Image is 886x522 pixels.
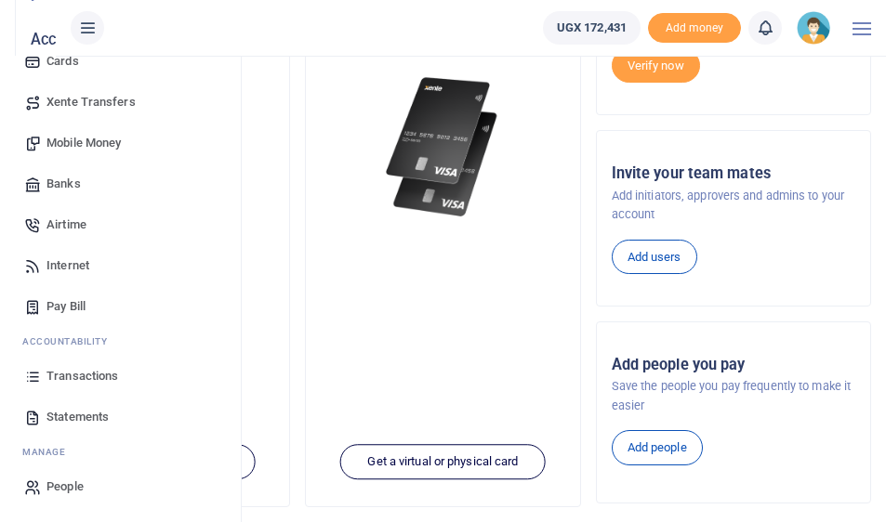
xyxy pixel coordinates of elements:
[15,163,226,204] a: Banks
[612,430,703,465] a: Add people
[46,134,121,152] span: Mobile Money
[612,187,855,225] p: Add initiators, approvers and admins to your account
[32,445,66,459] span: anage
[543,11,641,45] a: UGX 172,431
[15,82,226,123] a: Xente Transfers
[36,334,107,348] span: countability
[648,13,741,44] li: Toup your wallet
[612,240,697,275] a: Add users
[15,397,226,437] a: Statements
[46,477,84,496] span: People
[46,367,118,385] span: Transactions
[15,204,226,245] a: Airtime
[797,11,830,45] img: profile-user
[15,466,226,507] a: People
[15,437,226,466] li: M
[382,69,504,226] img: xente-_physical_cards.png
[612,48,700,84] a: Verify now
[15,41,226,82] a: Cards
[15,245,226,286] a: Internet
[536,11,648,45] li: Wallet ballance
[648,13,741,44] span: Add money
[15,286,226,327] a: Pay Bill
[46,215,86,234] span: Airtime
[797,11,838,45] a: profile-user
[15,327,226,356] li: Ac
[340,445,546,480] a: Get a virtual or physical card
[612,377,855,415] p: Save the people you pay frequently to make it easier
[15,123,226,163] a: Mobile Money
[46,175,81,193] span: Banks
[46,93,136,111] span: Xente Transfers
[557,19,627,37] span: UGX 172,431
[46,297,86,316] span: Pay Bill
[46,52,79,71] span: Cards
[648,20,741,33] a: Add money
[15,356,226,397] a: Transactions
[612,356,855,374] h5: Add people you pay
[50,445,256,480] a: Add funds to your account
[46,408,109,426] span: Statements
[612,164,855,183] h5: Invite your team mates
[46,256,89,275] span: Internet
